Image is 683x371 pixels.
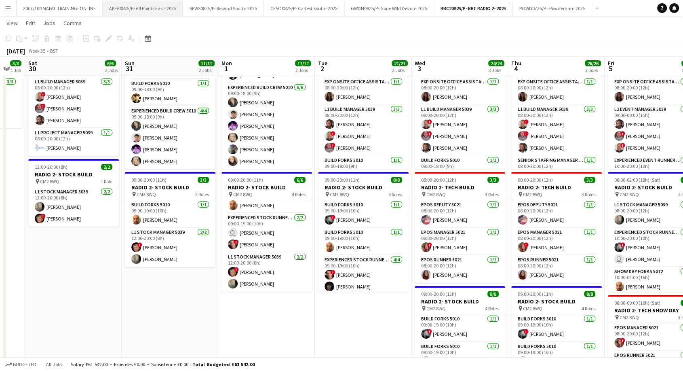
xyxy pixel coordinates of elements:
[582,191,595,197] span: 3 Roles
[137,242,142,247] span: !
[101,178,112,184] span: 1 Role
[511,228,602,255] app-card-role: EPOS Manager 50211/108:00-20:00 (12h)![PERSON_NAME]
[35,164,67,170] span: 12:00-20:00 (8h)
[608,59,614,67] span: Fri
[28,187,119,227] app-card-role: L1 Stock Manager 50392/212:00-20:00 (8h)[PERSON_NAME]![PERSON_NAME]
[413,64,425,73] span: 3
[43,19,55,27] span: Jobs
[415,314,505,342] app-card-role: Build Forks 50101/109:00-19:00 (10h)![PERSON_NAME]
[607,64,614,73] span: 5
[195,191,209,197] span: 2 Roles
[331,143,335,148] span: !
[41,104,46,108] span: !
[488,60,504,66] span: 24/24
[183,0,264,16] button: REWS0825/P- Rewind South- 2025
[487,291,499,297] span: 8/8
[415,172,505,283] app-job-card: 08:00-20:00 (12h)3/3RADIO 2- TECH BUILD CM2 8WQ3 RolesEPOS Deputy 50211/108:00-20:00 (12h)[PERSON...
[584,177,595,183] span: 3/3
[125,200,215,228] app-card-role: Build Forks 50101/109:00-19:00 (10h)[PERSON_NAME]
[125,184,215,191] h3: RADIO 2- STOCK BUILD
[318,105,409,156] app-card-role: L1 Build Manager 50393/308:00-20:00 (12h)[PERSON_NAME]![PERSON_NAME]![PERSON_NAME]
[228,177,263,183] span: 09:00-20:00 (11h)
[125,228,215,267] app-card-role: L1 Stock Manager 50392/212:00-20:00 (8h)![PERSON_NAME][PERSON_NAME]
[295,60,311,66] span: 17/17
[511,49,602,169] app-job-card: 08:00-20:00 (12h)15/15RADIO 2- BUILD CM2 8WQ6 RolesExp Onsite Office Assistant 50121/108:00-20:00...
[233,191,253,197] span: CM2 8WQ
[295,67,311,73] div: 2 Jobs
[125,172,215,267] div: 09:00-20:00 (11h)3/3RADIO 2- STOCK BUILD CM2 8WQ2 RolesBuild Forks 50101/109:00-19:00 (10h)[PERSO...
[620,242,625,247] span: !
[318,184,409,191] h3: RADIO 2- STOCK BUILD
[427,119,432,124] span: !
[344,0,434,16] button: GWDN0825/P- Gone Wild Devon- 2025
[221,59,232,67] span: Mon
[318,77,409,105] app-card-role: Exp Onsite Office Assistant 50121/108:00-20:00 (12h)[PERSON_NAME]
[28,128,119,156] app-card-role: L1 Project Manager 50391/108:00-20:00 (12h)[PERSON_NAME]
[125,106,215,169] app-card-role: Experienced Build Crew 50104/409:00-18:00 (9h)[PERSON_NAME][PERSON_NAME][PERSON_NAME][PERSON_NAME]
[511,255,602,283] app-card-role: EPOS Runner 50211/108:00-20:00 (12h)[PERSON_NAME]
[28,49,119,156] app-job-card: 08:00-20:00 (12h)4/4RADIO 2- BUILD CM2 8WQ2 RolesL1 Build Manager 50393/308:00-20:00 (12h)![PERSO...
[318,156,409,183] app-card-role: Build Forks 50101/109:00-18:00 (9h)
[124,64,135,73] span: 31
[103,0,183,16] button: APEA0825/P- All Points East- 2025
[415,156,505,183] app-card-role: Build Forks 50101/109:00-18:00 (9h)
[71,361,255,367] div: Salary £61 542.00 + Expenses £0.00 + Subsistence £0.00 =
[511,77,602,105] app-card-role: Exp Onsite Office Assistant 50121/108:00-20:00 (12h)[PERSON_NAME]
[221,184,312,191] h3: RADIO 2- STOCK BUILD
[318,49,409,169] app-job-card: 08:00-20:00 (12h)13/13RADIO 2- BUILD CM2 8WQ4 RolesExp Onsite Office Assistant 50121/108:00-20:00...
[331,215,335,220] span: !
[28,59,37,67] span: Sat
[44,361,64,367] span: All jobs
[221,49,312,169] app-job-card: 08:00-20:00 (12h)11/11RADIO 2- BUILD CM2 8WQ4 Roles[PERSON_NAME]Build Forks 50101/109:00-18:00 (9...
[50,48,58,54] div: BST
[198,177,209,183] span: 3/3
[620,314,639,320] span: CM2 8WQ
[523,305,542,312] span: CM2 8WQ
[330,191,349,197] span: CM2 8WQ
[523,191,542,197] span: CM2 8WQ
[105,67,118,73] div: 2 Jobs
[415,255,505,283] app-card-role: EPOS Runner 50211/108:00-20:00 (12h)[PERSON_NAME]
[487,177,499,183] span: 3/3
[220,64,232,73] span: 1
[426,305,446,312] span: CM2 8WQ
[524,119,529,124] span: !
[23,18,38,28] a: Edit
[60,18,85,28] a: Comms
[105,60,116,66] span: 6/6
[421,291,456,297] span: 09:00-20:00 (11h)
[221,83,312,169] app-card-role: Experienced Build Crew 50106/609:00-18:00 (9h)[PERSON_NAME][PERSON_NAME][PERSON_NAME][PERSON_NAME...
[221,172,312,292] app-job-card: 09:00-20:00 (11h)6/6RADIO 2- STOCK BUILD CM2 8WQ4 Roles![PERSON_NAME]Build Forks 50101/109:00-19:...
[510,64,521,73] span: 4
[415,184,505,191] h3: RADIO 2- TECH BUILD
[518,291,553,297] span: 09:00-20:00 (11h)
[318,228,409,255] app-card-role: Build Forks 50101/109:00-19:00 (10h)[PERSON_NAME]
[125,49,215,169] div: 08:00-20:00 (12h)8/8RADIO 2- BUILD CM2 8WQ3 Roles[PERSON_NAME][PERSON_NAME]![PERSON_NAME]Build Fo...
[28,77,119,128] app-card-role: L1 Build Manager 50393/308:00-20:00 (12h)![PERSON_NAME]![PERSON_NAME][PERSON_NAME]
[199,67,214,73] div: 2 Jobs
[13,362,36,367] span: Budgeted
[415,77,505,105] app-card-role: Exp Onsite Office Assistant 50121/108:00-20:00 (12h)[PERSON_NAME]
[131,177,167,183] span: 09:00-20:00 (11h)
[221,252,312,292] app-card-role: L1 Stock Manager 50392/212:00-20:00 (8h)![PERSON_NAME][PERSON_NAME]
[388,191,402,197] span: 4 Roles
[331,131,335,136] span: !
[421,177,456,183] span: 08:00-20:00 (12h)
[41,214,46,218] span: !
[234,267,239,272] span: !
[17,0,103,16] button: 2007/100 MAPAL TRAINING- ONLINE
[434,0,513,16] button: BBC20925/P- BBC RADIO 2- 2025
[513,0,592,16] button: POWD0725/P - Powderham 2025
[4,360,38,369] button: Budgeted
[518,177,553,183] span: 08:00-20:00 (12h)
[264,0,344,16] button: CFSO0825/P- Carfest South- 2025
[415,298,505,305] h3: RADIO 2- STOCK BUILD
[318,255,409,318] app-card-role: Experienced Stock Runner 50124/409:00-19:00 (10h)![PERSON_NAME][PERSON_NAME]
[318,172,409,292] app-job-card: 09:00-20:00 (11h)8/8RADIO 2- STOCK BUILD CM2 8WQ4 RolesBuild Forks 50101/109:00-19:00 (10h)![PERS...
[137,191,156,197] span: CM2 8WQ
